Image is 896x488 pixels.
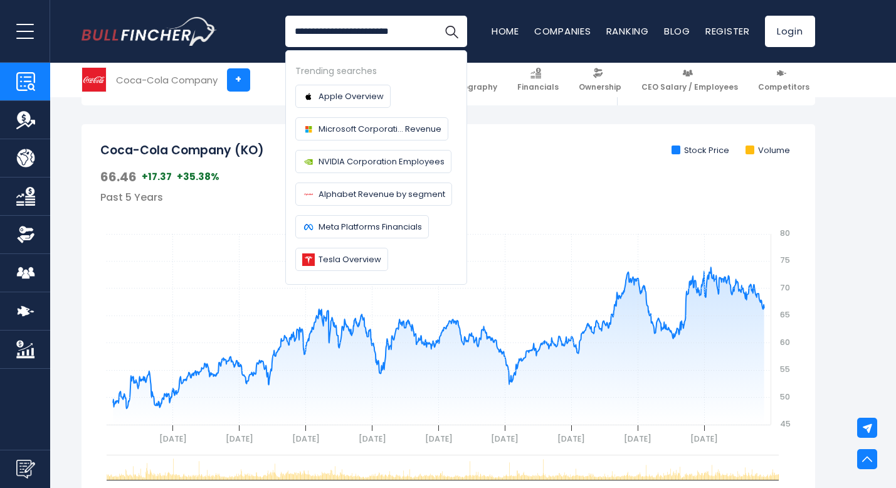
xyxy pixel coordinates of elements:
a: Login [765,16,815,47]
a: Register [705,24,750,38]
span: NVIDIA Corporation Employees [319,155,445,168]
img: KO logo [82,68,106,92]
img: Company logo [302,156,315,168]
text: [DATE] [491,433,519,444]
span: Apple Overview [319,90,384,103]
span: Competitors [758,82,809,92]
img: Company logo [302,90,315,103]
text: 80 [780,228,790,238]
a: Companies [534,24,591,38]
text: [DATE] [292,433,319,444]
span: Alphabet Revenue by segment [319,188,445,201]
text: 65 [780,309,790,320]
text: [DATE] [225,433,253,444]
svg: gh [100,204,796,455]
span: Meta Platforms Financials [319,220,422,233]
text: 60 [780,337,790,347]
span: Financials [517,82,559,92]
img: Company logo [302,188,315,201]
text: 55 [780,364,790,374]
span: +35.38% [177,171,219,183]
img: Bullfincher logo [82,17,217,46]
h2: Coca-Cola Company (KO) [100,143,264,159]
img: Ownership [16,225,35,244]
text: 50 [780,391,790,402]
img: Company logo [302,253,315,266]
img: Company logo [302,221,315,233]
span: +17.37 [142,171,172,183]
li: Stock Price [672,146,729,156]
a: Alphabet Revenue by segment [295,183,452,206]
li: Volume [746,146,790,156]
div: Coca-Cola Company [116,73,218,87]
span: Microsoft Corporati... Revenue [319,122,441,135]
a: NVIDIA Corporation Employees [295,150,451,173]
a: Tesla Overview [295,248,388,271]
a: Meta Platforms Financials [295,215,429,238]
a: Home [492,24,519,38]
a: + [227,68,250,92]
text: [DATE] [624,433,651,444]
text: [DATE] [424,433,452,444]
span: Tesla Overview [319,253,381,266]
span: Past 5 Years [100,190,163,204]
a: Financials [512,63,564,97]
text: [DATE] [690,433,718,444]
a: Blog [664,24,690,38]
a: Apple Overview [295,85,391,108]
text: 70 [780,282,790,293]
a: Go to homepage [82,17,216,46]
a: Ranking [606,24,649,38]
a: Microsoft Corporati... Revenue [295,117,448,141]
a: Competitors [752,63,815,97]
text: [DATE] [557,433,585,444]
button: Search [436,16,467,47]
img: Company logo [302,123,315,135]
span: 66.46 [100,169,137,185]
span: CEO Salary / Employees [641,82,738,92]
text: 75 [780,255,790,265]
text: 45 [780,418,791,429]
text: [DATE] [159,433,186,444]
a: Ownership [573,63,627,97]
a: CEO Salary / Employees [636,63,744,97]
span: Product / Geography [411,82,497,92]
div: Trending searches [295,64,457,78]
text: [DATE] [358,433,386,444]
span: Ownership [579,82,621,92]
